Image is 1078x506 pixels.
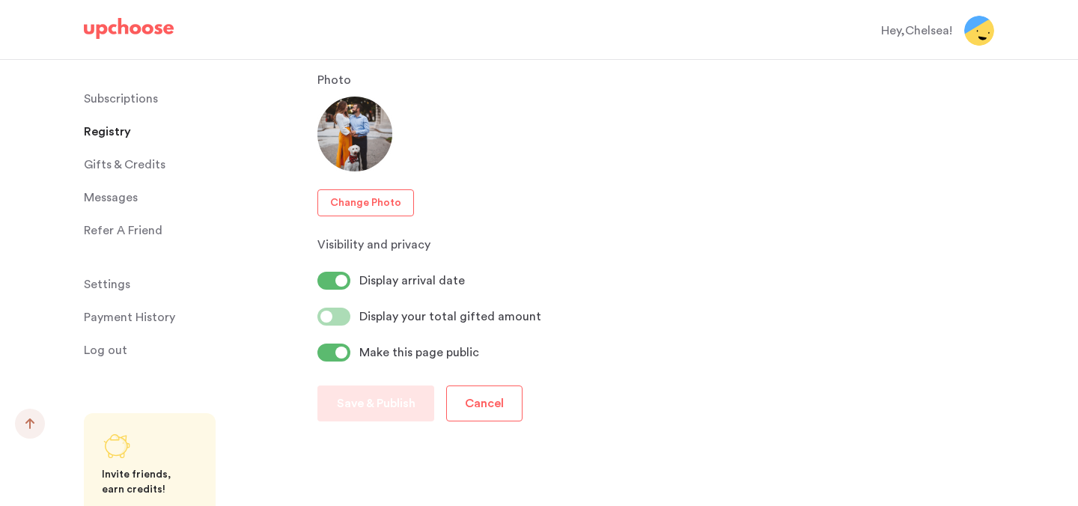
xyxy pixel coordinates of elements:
a: Subscriptions [84,84,299,114]
p: Payment History [84,302,175,332]
div: Hey, Chelsea ! [881,22,952,40]
button: Save & Publish [317,385,434,421]
span: Log out [84,335,127,365]
p: Subscriptions [84,84,158,114]
a: Gifts & Credits [84,150,299,180]
img: UpChoose [84,18,174,39]
a: Messages [84,183,299,213]
span: Settings [84,269,130,299]
a: Settings [84,269,299,299]
span: Registry [84,117,131,147]
p: Display arrival date [359,272,465,290]
a: Payment History [84,302,299,332]
p: Display your total gifted amount [359,308,541,326]
p: Photo [317,71,994,89]
a: Registry [84,117,299,147]
p: Change Photo [330,198,401,208]
a: UpChoose [84,18,174,46]
span: Gifts & Credits [84,150,165,180]
p: Save & Publish [337,394,415,412]
a: Log out [84,335,299,365]
img: Registry avatar [317,97,392,171]
a: Refer A Friend [84,216,299,246]
span: Messages [84,183,138,213]
button: Cancel [446,385,523,421]
p: Cancel [465,394,504,412]
p: Make this page public [359,344,479,362]
p: Visibility and privacy [317,236,994,254]
p: Refer A Friend [84,216,162,246]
